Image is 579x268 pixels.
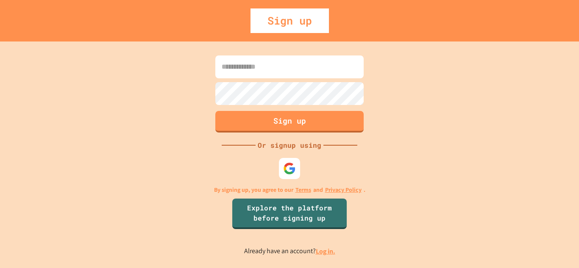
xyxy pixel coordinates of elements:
[251,8,329,33] div: Sign up
[244,246,335,257] p: Already have an account?
[316,247,335,256] a: Log in.
[325,185,362,194] a: Privacy Policy
[215,111,364,133] button: Sign up
[214,185,365,194] p: By signing up, you agree to our and .
[283,162,296,175] img: google-icon.svg
[295,185,311,194] a: Terms
[256,140,323,150] div: Or signup using
[232,199,347,229] a: Explore the platform before signing up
